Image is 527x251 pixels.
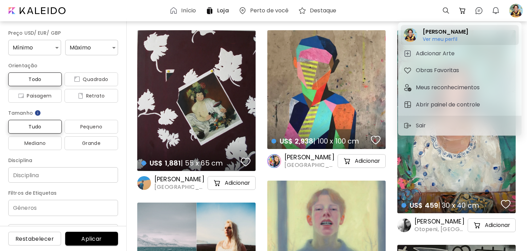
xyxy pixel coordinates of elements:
h5: Obras Favoritas [416,66,461,75]
button: tabObras Favoritas [401,64,519,77]
img: tab [403,66,412,75]
button: tabMeus reconhecimentos [401,81,519,94]
h5: Meus reconhecimentos [416,83,482,92]
button: sign-outSair [401,119,431,133]
img: tab [403,83,412,92]
img: tab [403,49,412,58]
button: tabAbrir painel de controle [401,98,519,112]
h2: [PERSON_NAME] [423,28,468,36]
button: tabAdicionar Arte [401,47,519,60]
h6: Ver meu perfil [423,36,468,42]
img: sign-out [403,122,412,130]
h5: Abrir painel de controle [416,101,482,109]
h5: Adicionar Arte [416,49,457,58]
p: Sair [416,122,428,130]
img: tab [403,101,412,109]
